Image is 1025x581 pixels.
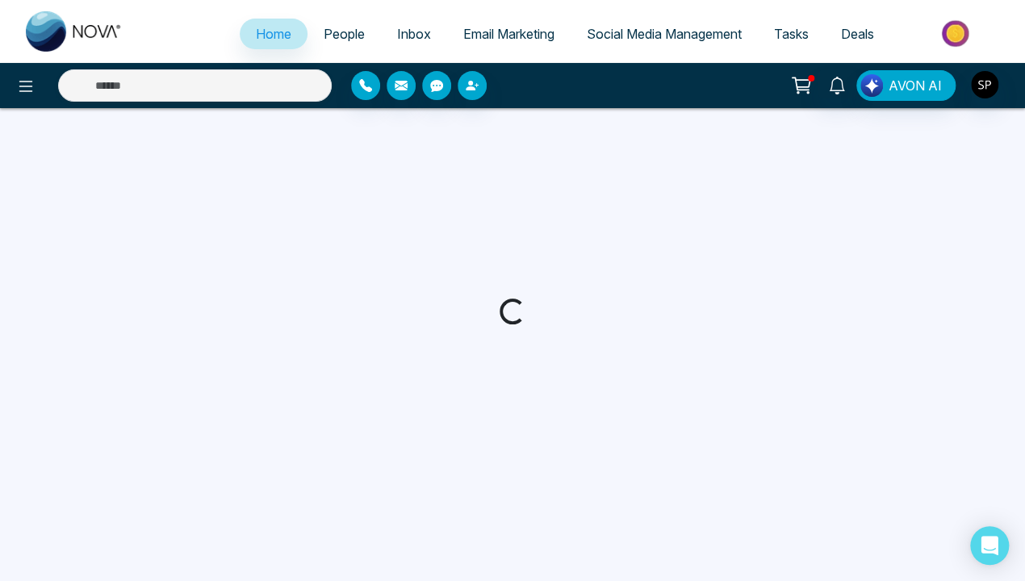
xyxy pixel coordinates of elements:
span: Tasks [774,26,809,42]
span: Email Marketing [463,26,554,42]
a: Tasks [758,19,825,49]
button: AVON AI [856,70,956,101]
span: Inbox [397,26,431,42]
span: AVON AI [889,76,942,95]
a: Home [240,19,307,49]
span: People [324,26,365,42]
img: User Avatar [971,71,998,98]
a: People [307,19,381,49]
span: Social Media Management [587,26,742,42]
div: Open Intercom Messenger [970,526,1009,565]
img: Market-place.gif [898,15,1015,52]
img: Nova CRM Logo [26,11,123,52]
a: Email Marketing [447,19,571,49]
img: Lead Flow [860,74,883,97]
a: Deals [825,19,890,49]
a: Inbox [381,19,447,49]
a: Social Media Management [571,19,758,49]
span: Deals [841,26,874,42]
span: Home [256,26,291,42]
